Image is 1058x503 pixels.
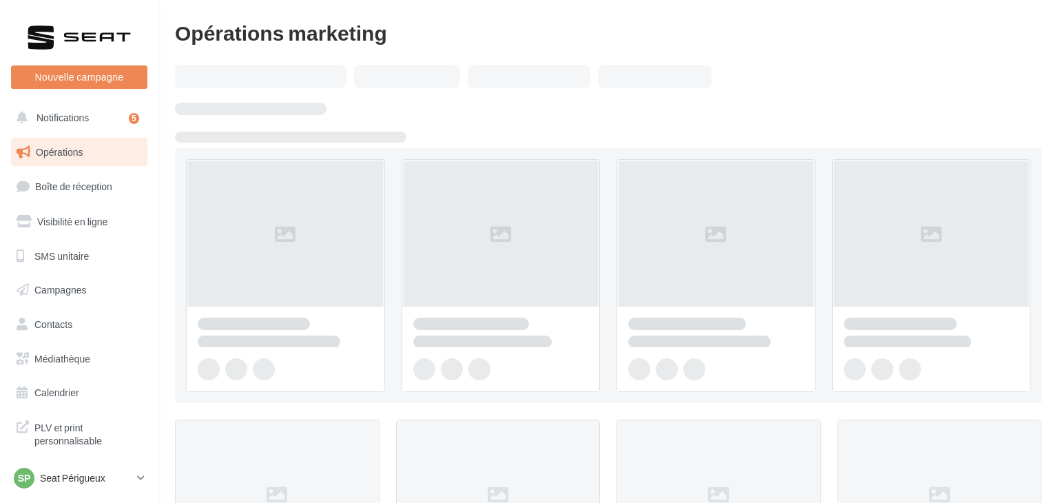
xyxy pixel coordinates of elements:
p: Seat Périgueux [40,471,132,485]
span: Notifications [37,112,89,123]
span: Campagnes [34,284,87,296]
a: SMS unitaire [8,242,150,271]
button: Nouvelle campagne [11,65,147,89]
span: Opérations [36,146,83,158]
a: Boîte de réception [8,172,150,201]
button: Notifications 5 [8,103,145,132]
a: Campagnes DataOnDemand [8,459,150,500]
div: Opérations marketing [175,22,1041,43]
span: SP [18,471,31,485]
span: SMS unitaire [34,249,89,261]
a: SP Seat Périgueux [11,465,147,491]
a: Médiathèque [8,345,150,373]
span: Campagnes DataOnDemand [34,464,142,494]
a: Opérations [8,138,150,167]
span: Médiathèque [34,353,90,365]
span: Calendrier [34,387,79,398]
a: PLV et print personnalisable [8,413,150,453]
span: PLV et print personnalisable [34,418,142,448]
a: Contacts [8,310,150,339]
a: Campagnes [8,276,150,305]
a: Visibilité en ligne [8,207,150,236]
a: Calendrier [8,378,150,407]
span: Visibilité en ligne [37,216,107,227]
div: 5 [129,113,139,124]
span: Contacts [34,318,72,330]
span: Boîte de réception [35,181,112,192]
